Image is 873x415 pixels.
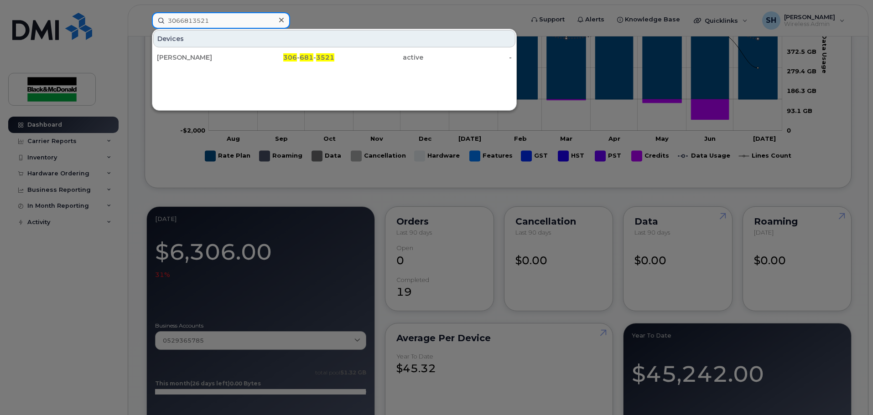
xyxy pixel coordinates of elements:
[152,12,290,29] input: Find something...
[157,53,246,62] div: [PERSON_NAME]
[153,30,515,47] div: Devices
[246,53,335,62] div: - -
[334,53,423,62] div: active
[300,53,313,61] span: 681
[283,53,297,61] span: 306
[316,53,334,61] span: 3521
[423,53,512,62] div: -
[153,49,515,66] a: [PERSON_NAME]306-681-3521active-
